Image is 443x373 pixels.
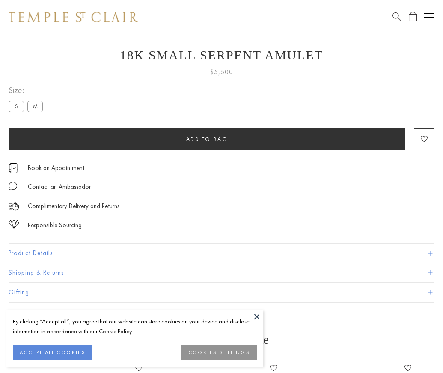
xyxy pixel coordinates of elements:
[28,201,119,211] p: Complimentary Delivery and Returns
[28,163,84,173] a: Book an Appointment
[9,182,17,190] img: MessageIcon-01_2.svg
[392,12,401,22] a: Search
[9,283,434,302] button: Gifting
[28,182,91,192] div: Contact an Ambassador
[9,220,19,229] img: icon_sourcing.svg
[9,48,434,62] h1: 18K Small Serpent Amulet
[9,101,24,112] label: S
[210,67,233,78] span: $5,500
[13,345,92,360] button: ACCEPT ALL COOKIES
[9,83,46,97] span: Size:
[9,12,138,22] img: Temple St. Clair
[27,101,43,112] label: M
[409,12,417,22] a: Open Shopping Bag
[181,345,257,360] button: COOKIES SETTINGS
[13,317,257,336] div: By clicking “Accept all”, you agree that our website can store cookies on your device and disclos...
[186,135,228,143] span: Add to bag
[9,244,434,263] button: Product Details
[9,201,19,211] img: icon_delivery.svg
[28,220,82,231] div: Responsible Sourcing
[9,128,405,150] button: Add to bag
[9,263,434,282] button: Shipping & Returns
[424,12,434,22] button: Open navigation
[9,163,19,173] img: icon_appointment.svg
